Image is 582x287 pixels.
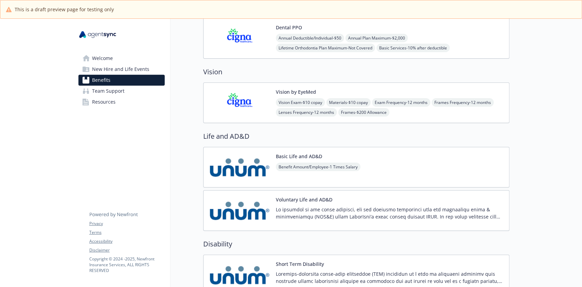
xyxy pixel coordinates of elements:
span: Basic Services - 10% after deductible [376,44,450,52]
h2: Life and AD&D [203,131,509,141]
span: Materials - $10 copay [326,98,371,107]
span: Benefit Amount/Employee - 1 Times Salary [276,163,360,171]
span: This is a draft preview page for testing only [15,6,114,13]
button: Voluntary Life and AD&D [276,196,332,203]
button: Vision by EyeMed [276,88,316,95]
span: Frames - $200 Allowance [338,108,389,117]
img: CIGNA carrier logo [209,24,270,53]
h2: Disability [203,239,509,249]
p: Lo ipsumdol si ame conse adipisci, eli sed doeiusmo temporinci utla etd magnaaliqu enima & minimv... [276,206,504,220]
a: Resources [78,96,165,107]
a: Disclaimer [89,247,164,253]
span: Annual Plan Maximum - $2,000 [345,34,408,42]
img: UNUM carrier logo [209,196,270,225]
span: Lenses Frequency - 12 months [276,108,337,117]
button: Short Term Disability [276,260,324,268]
span: Resources [92,96,116,107]
a: Benefits [78,75,165,86]
span: New Hire and Life Events [92,64,149,75]
img: CIGNA carrier logo [209,88,270,117]
a: Team Support [78,86,165,96]
a: Welcome [78,53,165,64]
span: Welcome [92,53,113,64]
span: Annual Deductible/Individual - $50 [276,34,344,42]
span: Benefits [92,75,110,86]
a: Terms [89,229,164,236]
span: Exam Frequency - 12 months [372,98,430,107]
span: Vision Exam - $10 copay [276,98,325,107]
p: Loremips-dolorsita conse-adip elitseddoe (TEM) incididun ut l etdo ma aliquaeni adminimv quis nos... [276,270,504,285]
span: Frames Frequency - 12 months [432,98,494,107]
a: Accessibility [89,238,164,244]
button: Dental PPO [276,24,302,31]
span: Team Support [92,86,124,96]
p: Copyright © 2024 - 2025 , Newfront Insurance Services, ALL RIGHTS RESERVED [89,256,164,273]
span: Lifetime Orthodontia Plan Maximum - Not Covered [276,44,375,52]
a: Privacy [89,221,164,227]
img: UNUM carrier logo [209,153,270,182]
a: New Hire and Life Events [78,64,165,75]
button: Basic Life and AD&D [276,153,322,160]
h2: Vision [203,67,509,77]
